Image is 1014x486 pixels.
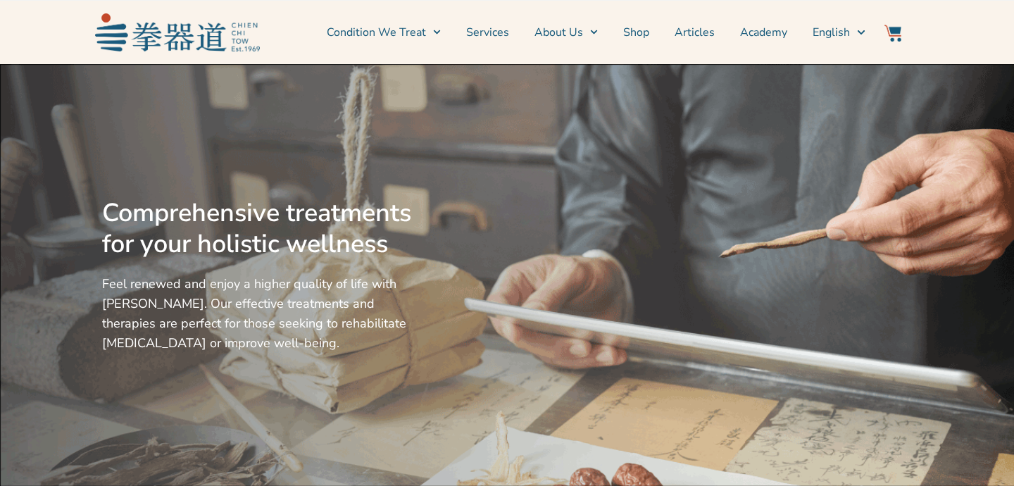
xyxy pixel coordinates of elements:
a: About Us [534,15,598,50]
a: Switch to English [813,15,865,50]
span: English [813,24,850,41]
a: Academy [740,15,787,50]
a: Articles [675,15,715,50]
p: Feel renewed and enjoy a higher quality of life with [PERSON_NAME]. Our effective treatments and ... [102,274,418,353]
img: Website Icon-03 [884,25,901,42]
nav: Menu [267,15,865,50]
a: Services [466,15,509,50]
a: Condition We Treat [327,15,441,50]
h2: Comprehensive treatments for your holistic wellness [102,198,418,260]
a: Shop [623,15,649,50]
